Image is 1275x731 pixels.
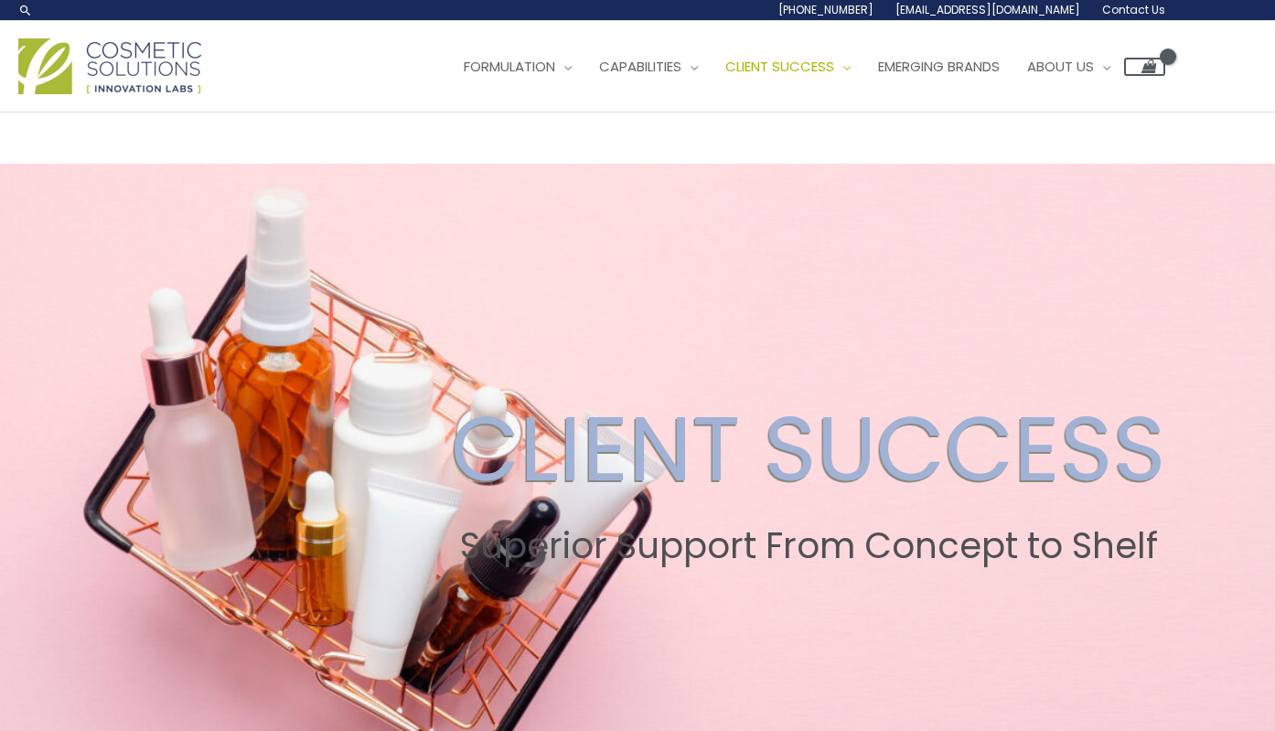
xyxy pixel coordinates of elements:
a: Search icon link [18,3,33,17]
span: Contact Us [1102,2,1165,17]
span: About Us [1027,57,1094,76]
span: [EMAIL_ADDRESS][DOMAIN_NAME] [895,2,1080,17]
span: [PHONE_NUMBER] [778,2,873,17]
span: Client Success [725,57,834,76]
a: View Shopping Cart, empty [1124,58,1165,76]
a: Capabilities [585,39,712,94]
a: Formulation [450,39,585,94]
a: About Us [1013,39,1124,94]
a: Client Success [712,39,864,94]
span: Formulation [464,57,555,76]
a: Emerging Brands [864,39,1013,94]
span: Emerging Brands [878,57,1000,76]
nav: Site Navigation [436,39,1165,94]
h2: CLIENT SUCCESS [451,395,1166,503]
img: Cosmetic Solutions Logo [18,38,201,94]
h2: Superior Support From Concept to Shelf [451,525,1166,567]
span: Capabilities [599,57,681,76]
